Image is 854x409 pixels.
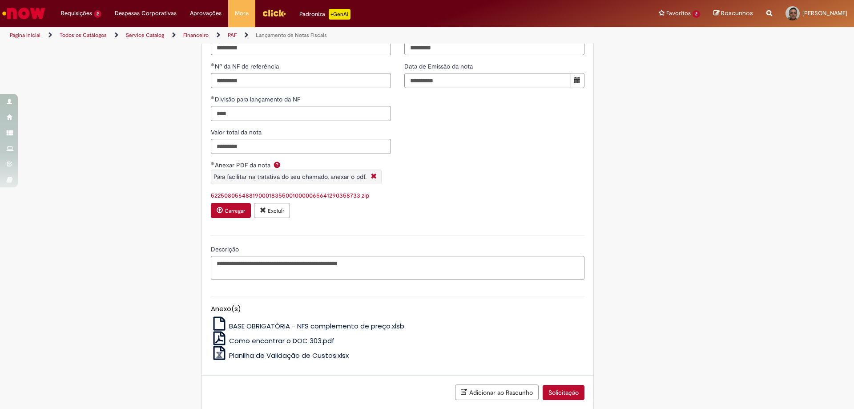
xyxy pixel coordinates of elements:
[404,40,584,55] input: NRI
[404,73,571,88] input: Data de Emissão da nota 27 August 2025 Wednesday
[235,9,249,18] span: More
[211,256,584,280] textarea: Descrição
[60,32,107,39] a: Todos os Catálogos
[215,161,272,169] span: Anexar PDF da nota
[211,351,349,360] a: Planilha de Validação de Custos.xlsx
[721,9,753,17] span: Rascunhos
[211,336,335,345] a: Como encontrar o DOC 303.pdf
[211,321,405,331] a: BASE OBRIGATÓRIA - NFS complemento de preço.xlsb
[211,73,391,88] input: Nº da NF de referência
[229,351,349,360] span: Planilha de Validação de Custos.xlsx
[693,10,700,18] span: 2
[211,305,584,313] h5: Anexo(s)
[543,385,584,400] button: Solicitação
[229,321,404,331] span: BASE OBRIGATÓRIA - NFS complemento de preço.xlsb
[455,385,539,400] button: Adicionar ao Rascunho
[126,32,164,39] a: Service Catalog
[256,32,327,39] a: Lançamento de Notas Fiscais
[215,95,302,103] span: Divisão para lançamento da NF
[268,207,284,215] small: Excluir
[225,207,245,215] small: Carregar
[211,40,391,55] input: NF
[94,10,101,18] span: 2
[272,161,282,168] span: Ajuda para Anexar PDF da nota
[229,336,334,345] span: Como encontrar o DOC 303.pdf
[7,27,563,44] ul: Trilhas de página
[329,9,350,20] p: +GenAi
[299,9,350,20] div: Padroniza
[1,4,47,22] img: ServiceNow
[190,9,222,18] span: Aprovações
[254,203,290,218] button: Excluir anexo 52250805648819000183550010000065641290358733.zip
[211,96,215,99] span: Obrigatório Preenchido
[369,172,379,182] i: Fechar More information Por question_anexar_pdf_da_nota
[211,106,391,121] input: Divisão para lançamento da NF
[571,73,584,88] button: Mostrar calendário para Data de Emissão da nota
[211,128,263,136] span: Valor total da nota
[211,63,215,66] span: Obrigatório Preenchido
[666,9,691,18] span: Favoritos
[211,203,251,218] button: Carregar anexo de Anexar PDF da nota Required
[211,245,241,253] span: Descrição
[211,162,215,165] span: Obrigatório Preenchido
[61,9,92,18] span: Requisições
[10,32,40,39] a: Página inicial
[802,9,847,17] span: [PERSON_NAME]
[211,191,369,199] a: Download de 52250805648819000183550010000065641290358733.zip
[115,9,177,18] span: Despesas Corporativas
[262,6,286,20] img: click_logo_yellow_360x200.png
[404,62,475,70] span: Data de Emissão da nota
[213,173,367,181] span: Para facilitar na tratativa do seu chamado, anexar o pdf.
[215,62,281,70] span: Nº da NF de referência
[211,139,391,154] input: Valor total da nota
[183,32,209,39] a: Financeiro
[713,9,753,18] a: Rascunhos
[228,32,237,39] a: PAF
